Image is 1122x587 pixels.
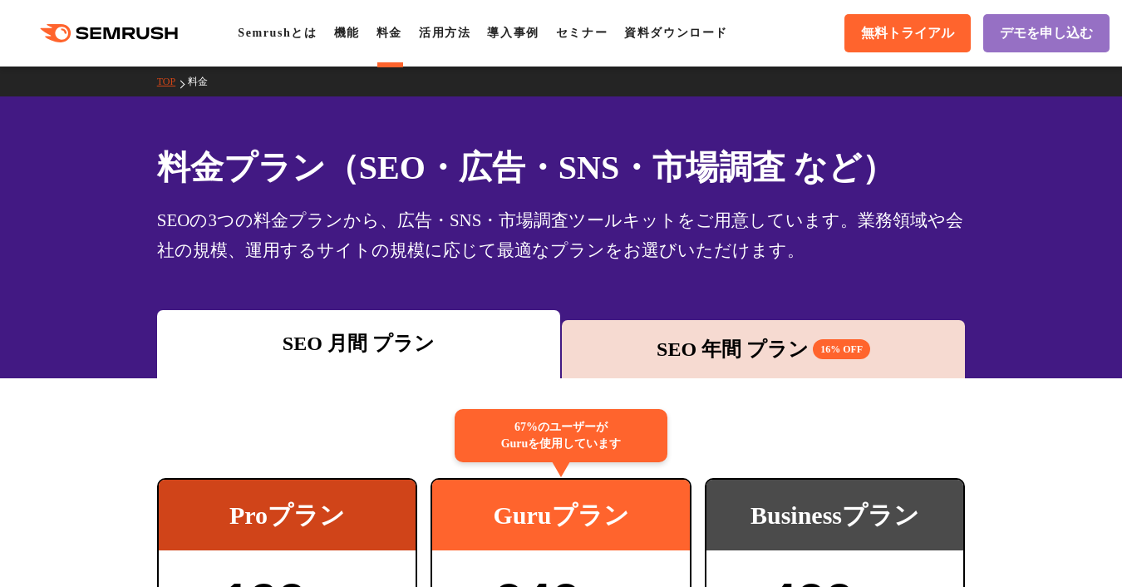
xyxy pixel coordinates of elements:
div: 67%のユーザーが Guruを使用しています [455,409,667,462]
a: TOP [157,76,188,87]
div: Businessプラン [706,480,964,550]
a: 導入事例 [487,27,539,39]
a: デモを申し込む [983,14,1110,52]
div: Guruプラン [432,480,690,550]
a: 無料トライアル [844,14,971,52]
div: Proプラン [159,480,416,550]
span: デモを申し込む [1000,25,1093,42]
span: 16% OFF [813,339,870,359]
a: 機能 [334,27,360,39]
a: 活用方法 [419,27,470,39]
div: SEO 月間 プラン [165,328,552,358]
span: 無料トライアル [861,25,954,42]
a: セミナー [556,27,608,39]
div: SEOの3つの料金プランから、広告・SNS・市場調査ツールキットをご用意しています。業務領域や会社の規模、運用するサイトの規模に応じて最適なプランをお選びいただけます。 [157,205,966,265]
h1: 料金プラン（SEO・広告・SNS・市場調査 など） [157,143,966,192]
a: Semrushとは [238,27,317,39]
a: 資料ダウンロード [624,27,728,39]
a: 料金 [376,27,402,39]
div: SEO 年間 プラン [570,334,957,364]
a: 料金 [188,76,220,87]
